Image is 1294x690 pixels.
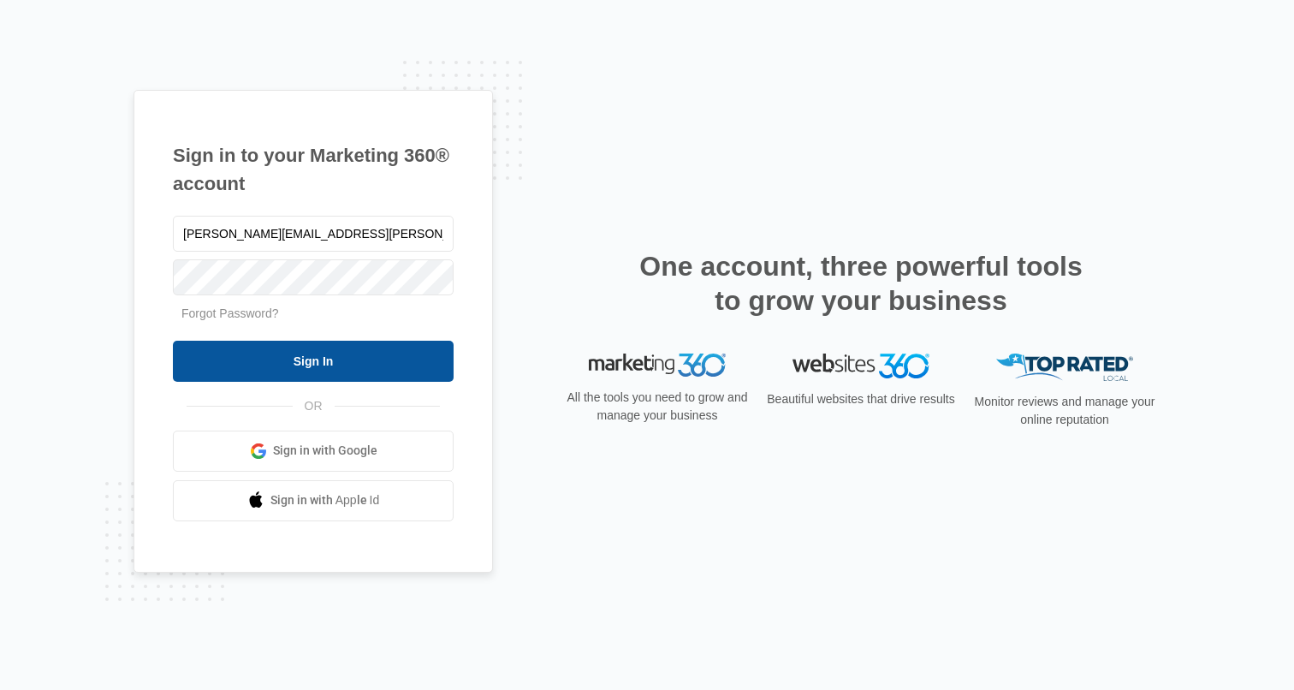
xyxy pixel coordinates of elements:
[173,341,454,382] input: Sign In
[173,141,454,198] h1: Sign in to your Marketing 360® account
[273,442,377,460] span: Sign in with Google
[561,389,753,425] p: All the tools you need to grow and manage your business
[293,397,335,415] span: OR
[181,306,279,320] a: Forgot Password?
[634,249,1088,318] h2: One account, three powerful tools to grow your business
[589,354,726,378] img: Marketing 360
[173,216,454,252] input: Email
[173,431,454,472] a: Sign in with Google
[270,491,380,509] span: Sign in with Apple Id
[173,480,454,521] a: Sign in with Apple Id
[792,354,929,378] img: Websites 360
[969,393,1160,429] p: Monitor reviews and manage your online reputation
[996,354,1133,382] img: Top Rated Local
[765,390,957,408] p: Beautiful websites that drive results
